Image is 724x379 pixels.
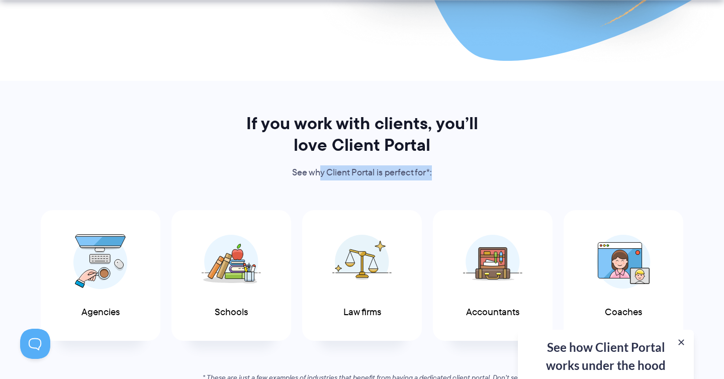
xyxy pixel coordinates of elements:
a: Schools [171,210,291,341]
iframe: Toggle Customer Support [20,329,50,359]
h2: If you work with clients, you’ll love Client Portal [232,113,492,156]
a: Coaches [564,210,683,341]
span: Agencies [81,307,120,318]
a: Accountants [433,210,553,341]
span: Accountants [466,307,519,318]
span: Schools [215,307,248,318]
a: Law firms [302,210,422,341]
p: See why Client Portal is perfect for*: [232,165,492,180]
span: Law firms [343,307,381,318]
span: Coaches [605,307,642,318]
a: Agencies [41,210,160,341]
